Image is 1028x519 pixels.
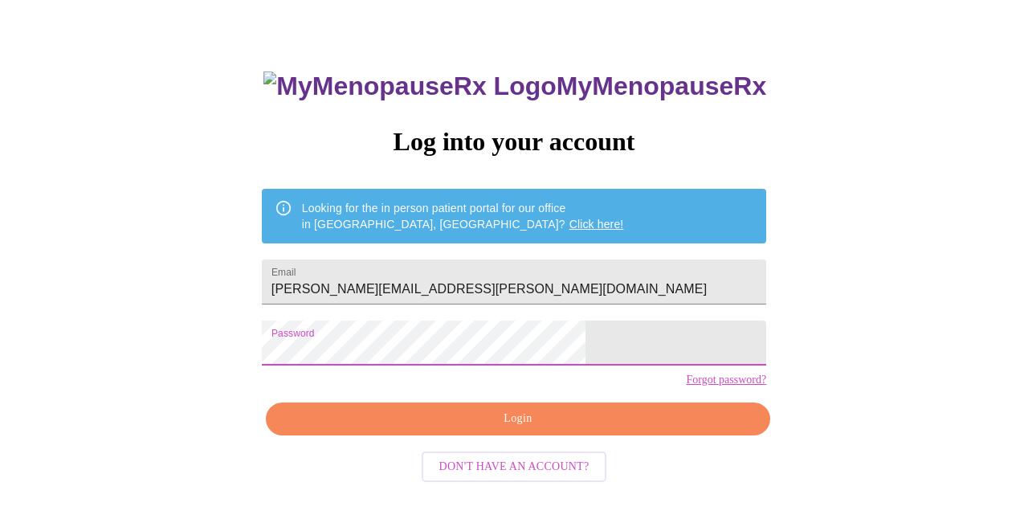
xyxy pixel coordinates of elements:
[422,452,607,483] button: Don't have an account?
[439,457,589,477] span: Don't have an account?
[263,72,766,101] h3: MyMenopauseRx
[262,127,766,157] h3: Log into your account
[302,194,624,239] div: Looking for the in person patient portal for our office in [GEOGRAPHIC_DATA], [GEOGRAPHIC_DATA]?
[686,374,766,386] a: Forgot password?
[263,72,556,101] img: MyMenopauseRx Logo
[266,403,770,435] button: Login
[284,409,752,429] span: Login
[418,459,611,472] a: Don't have an account?
[569,218,624,231] a: Click here!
